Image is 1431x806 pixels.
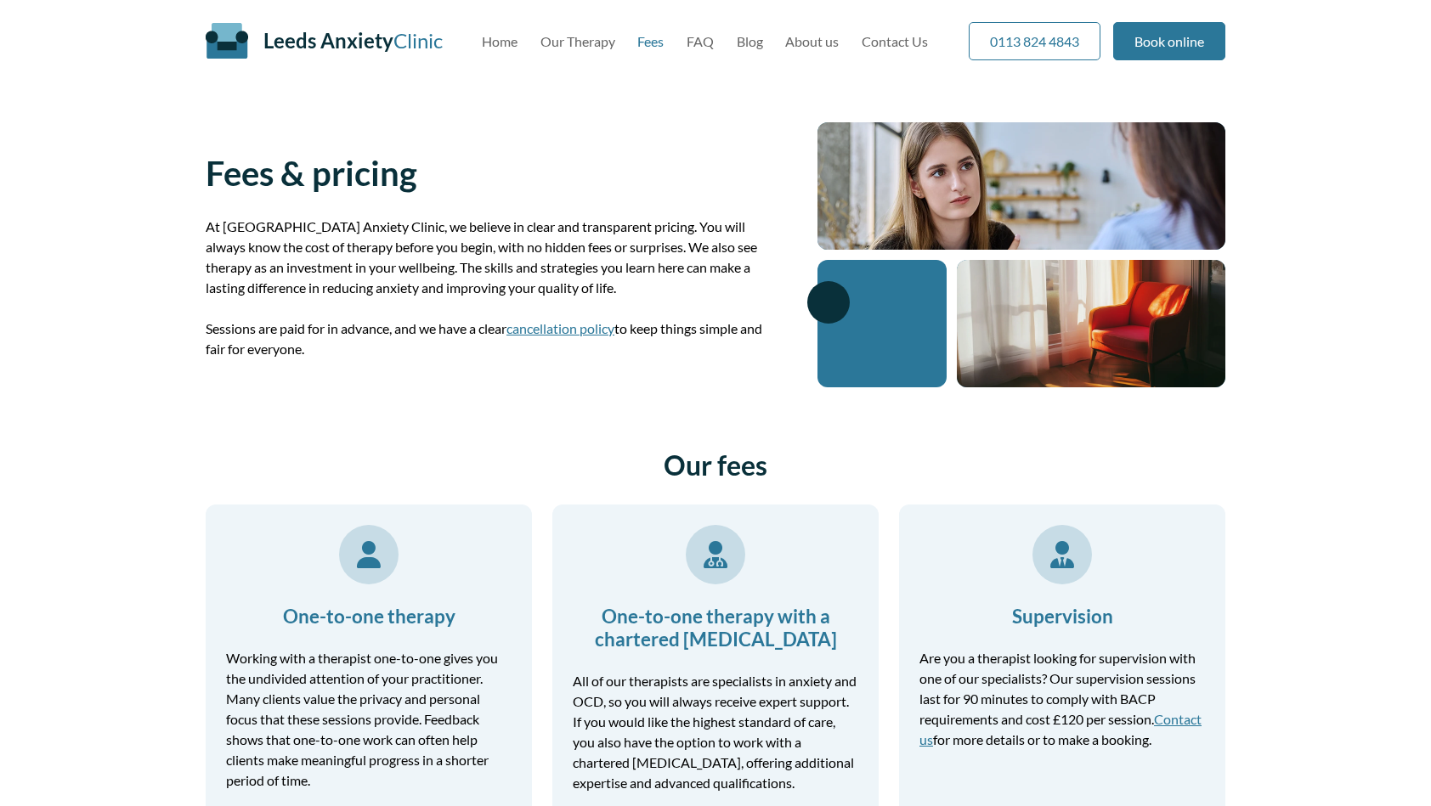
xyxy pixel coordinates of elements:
img: Sunlit orange armchair [957,260,1225,387]
h3: Supervision [919,605,1205,628]
a: About us [785,33,839,49]
h3: One-to-one therapy with a chartered [MEDICAL_DATA] [573,605,858,651]
p: At [GEOGRAPHIC_DATA] Anxiety Clinic, we believe in clear and transparent pricing. You will always... [206,217,777,298]
img: Therapy-session [817,122,1225,250]
a: 0113 824 4843 [969,22,1100,60]
p: Are you a therapist looking for supervision with one of our specialists? Our supervision sessions... [919,648,1205,750]
span: Leeds Anxiety [263,28,393,53]
p: Sessions are paid for in advance, and we have a clear to keep things simple and fair for everyone. [206,318,777,359]
h1: Fees & pricing [206,153,777,194]
a: Blog [737,33,763,49]
a: Contact us [919,711,1202,747]
p: Working with a therapist one-to-one gives you the undivided attention of your practitioner. Many ... [226,648,512,791]
a: cancellation policy [506,320,614,336]
a: Fees [637,33,664,49]
a: Contact Us [862,33,928,49]
a: FAQ [687,33,714,49]
h3: One-to-one therapy [226,605,512,628]
a: Book online [1113,22,1225,60]
a: Our Therapy [540,33,615,49]
a: Leeds AnxietyClinic [263,28,443,53]
h2: Our fees [206,448,1225,482]
p: All of our therapists are specialists in anxiety and OCD, so you will always receive expert suppo... [573,671,858,793]
a: Home [482,33,518,49]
